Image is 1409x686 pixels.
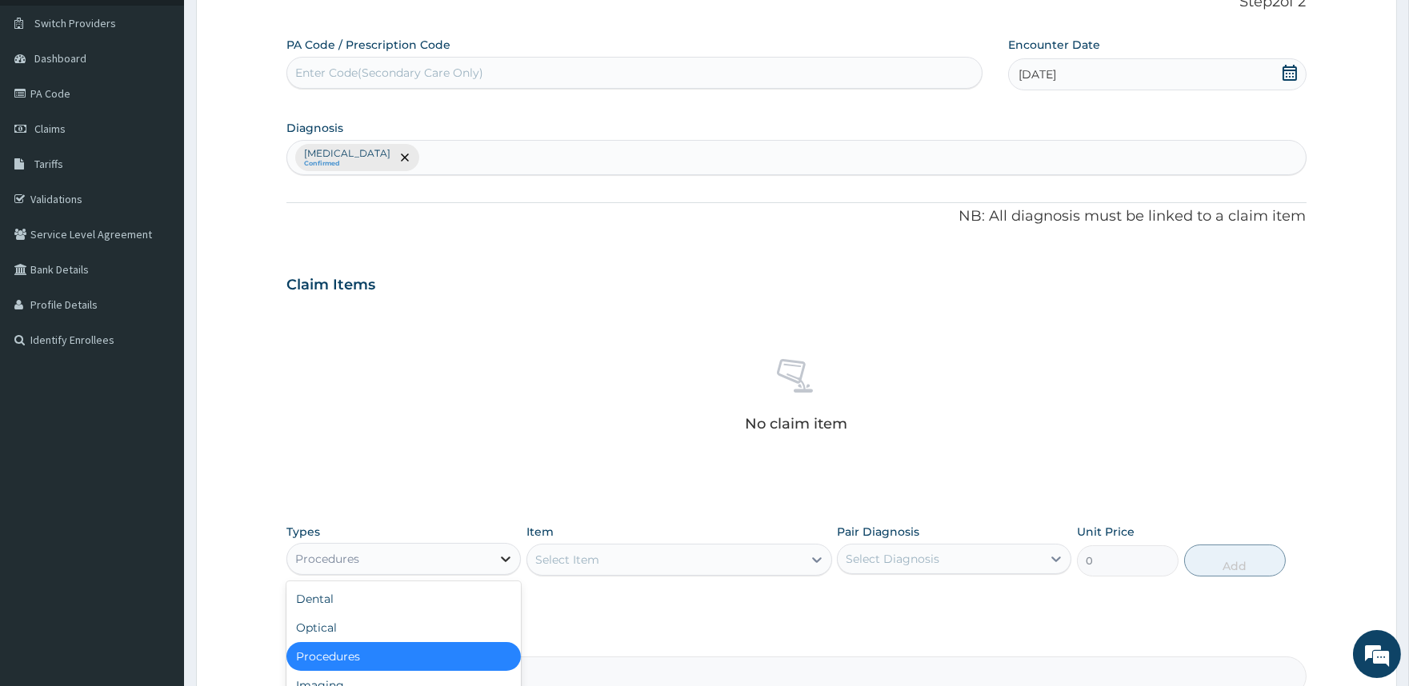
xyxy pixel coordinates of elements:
[837,524,919,540] label: Pair Diagnosis
[286,525,320,539] label: Types
[304,147,390,160] p: [MEDICAL_DATA]
[745,416,847,432] p: No claim item
[304,160,390,168] small: Confirmed
[262,8,301,46] div: Minimize live chat window
[34,51,86,66] span: Dashboard
[30,80,65,120] img: d_794563401_company_1708531726252_794563401
[295,65,483,81] div: Enter Code(Secondary Care Only)
[286,206,1306,227] p: NB: All diagnosis must be linked to a claim item
[286,634,1306,648] label: Comment
[1019,66,1056,82] span: [DATE]
[83,90,269,110] div: Chat with us now
[1184,544,1286,576] button: Add
[286,584,521,613] div: Dental
[34,157,63,171] span: Tariffs
[295,551,359,567] div: Procedures
[286,642,521,671] div: Procedures
[286,120,343,136] label: Diagnosis
[34,16,116,30] span: Switch Providers
[286,613,521,642] div: Optical
[1077,524,1135,540] label: Unit Price
[93,201,221,363] span: We're online!
[8,437,305,493] textarea: Type your message and hit 'Enter'
[286,277,375,294] h3: Claim Items
[34,122,66,136] span: Claims
[535,552,599,568] div: Select Item
[526,524,554,540] label: Item
[846,551,939,567] div: Select Diagnosis
[1008,37,1100,53] label: Encounter Date
[286,37,450,53] label: PA Code / Prescription Code
[398,150,412,165] span: remove selection option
